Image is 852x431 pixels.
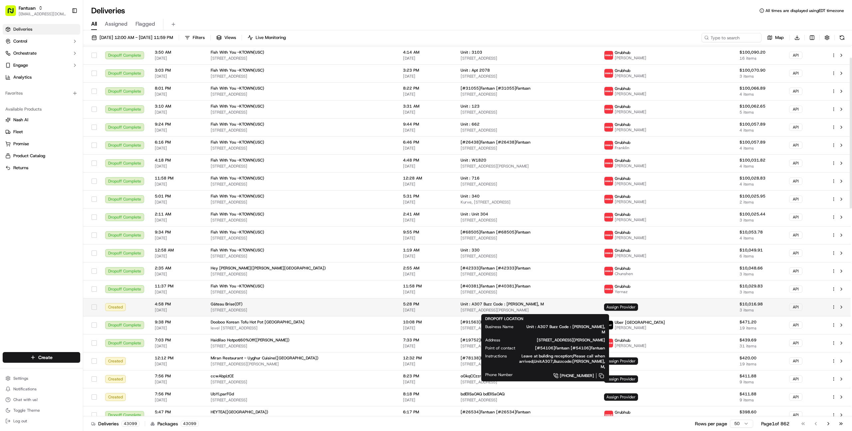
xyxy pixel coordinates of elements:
[615,230,630,235] span: Grubhub
[13,149,51,156] span: Knowledge Base
[155,265,200,271] span: 2:35 AM
[461,176,480,181] span: Unit : 716
[5,129,78,135] a: Fleet
[3,352,80,363] button: Create
[155,110,200,115] span: [DATE]
[740,56,778,61] span: 16 items
[135,20,155,28] span: Flagged
[604,213,613,221] img: 5e692f75ce7d37001a5d71f1
[789,231,802,239] button: API
[615,163,646,169] span: [PERSON_NAME]
[789,375,802,383] button: API
[789,249,802,257] button: API
[3,88,80,99] div: Favorites
[7,150,12,155] div: 📗
[740,128,778,133] span: 4 items
[38,354,53,361] span: Create
[403,128,450,133] span: [DATE]
[13,129,23,135] span: Fleet
[403,86,450,91] span: 8:22 PM
[155,50,200,55] span: 3:50 AM
[789,178,802,185] div: API
[211,182,392,187] span: [STREET_ADDRESS]
[17,43,120,50] input: Got a question? Start typing here...
[403,229,450,235] span: 9:55 PM
[182,33,208,42] button: Filters
[211,253,392,259] span: [STREET_ADDRESS]
[789,52,802,59] button: API
[13,26,32,32] span: Deliveries
[403,74,450,79] span: [DATE]
[403,217,450,223] span: [DATE]
[211,158,264,163] span: Fish With You -KTOWN(USC)
[403,104,450,109] span: 3:31 AM
[211,217,392,223] span: [STREET_ADDRESS]
[103,85,121,93] button: See all
[740,164,778,169] span: 4 items
[403,200,450,205] span: [DATE]
[615,158,630,163] span: Grubhub
[13,38,27,44] span: Control
[155,158,200,163] span: 4:18 PM
[740,86,778,91] span: $100,066.89
[740,176,778,181] span: $100,028.83
[403,176,450,181] span: 12:28 AM
[155,56,200,61] span: [DATE]
[789,393,802,401] div: API
[461,128,593,133] span: [STREET_ADDRESS]
[740,110,778,115] span: 5 items
[789,339,802,347] div: API
[21,103,54,109] span: [PERSON_NAME]
[13,408,40,413] span: Toggle Theme
[702,33,761,42] input: Type to search
[789,303,802,311] button: API
[461,200,593,205] span: Kurve, [STREET_ADDRESS]
[740,182,778,187] span: 4 items
[764,33,787,42] button: Map
[13,386,37,392] span: Notifications
[461,253,593,259] span: [STREET_ADDRESS]
[461,229,531,235] span: [#68505]Fantuan [#68505]Fantuan
[211,56,392,61] span: [STREET_ADDRESS]
[155,92,200,97] span: [DATE]
[837,33,847,42] button: Refresh
[155,140,200,145] span: 6:16 PM
[789,321,802,329] button: API
[211,122,264,127] span: Fish With You -KTOWN(USC)
[13,165,28,171] span: Returns
[211,110,392,115] span: [STREET_ADDRESS]
[211,86,264,91] span: Fish With You -KTOWN(USC)
[604,177,613,186] img: 5e692f75ce7d37001a5d71f1
[55,121,58,127] span: •
[155,164,200,169] span: [DATE]
[615,235,646,240] span: [PERSON_NAME]
[403,122,450,127] span: 9:44 PM
[615,181,646,187] span: [PERSON_NAME]
[740,146,778,151] span: 4 items
[604,159,613,168] img: 5e692f75ce7d37001a5d71f1
[461,217,593,223] span: [STREET_ADDRESS]
[461,74,593,79] span: [STREET_ADDRESS]
[155,212,200,217] span: 2:11 AM
[155,146,200,151] span: [DATE]
[155,229,200,235] span: 9:34 PM
[615,109,646,115] span: [PERSON_NAME]
[789,285,802,293] button: API
[615,73,646,79] span: [PERSON_NAME]
[789,214,802,221] div: API
[13,104,19,109] img: 1736555255976-a54dd68f-1ca7-489b-9aae-adbdc363a1c4
[211,164,392,169] span: [STREET_ADDRESS]
[56,150,62,155] div: 💻
[13,397,38,402] span: Chat with us!
[13,74,32,80] span: Analytics
[604,285,613,293] img: 5e692f75ce7d37001a5d71f1
[461,247,480,253] span: Unit : 330
[211,176,264,181] span: Fish With You -KTOWN(USC)
[4,146,54,158] a: 📗Knowledge Base
[5,153,78,159] a: Product Catalog
[461,56,593,61] span: [STREET_ADDRESS]
[740,235,778,241] span: 4 items
[224,35,236,41] span: Views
